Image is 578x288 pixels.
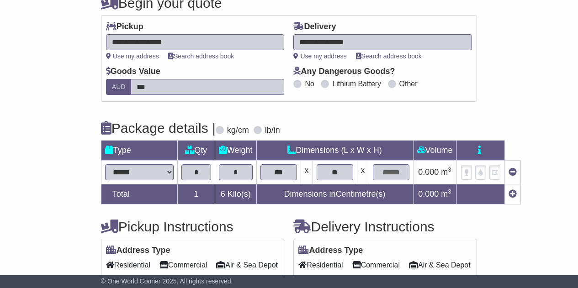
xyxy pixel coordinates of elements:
label: Any Dangerous Goods? [293,67,395,77]
label: AUD [106,79,132,95]
a: Use my address [293,52,346,60]
span: m [441,168,451,177]
h4: Package details | [101,120,216,136]
td: Weight [215,141,256,161]
span: Air & Sea Depot [216,258,278,272]
span: m [441,189,451,199]
td: Volume [413,141,456,161]
span: © One World Courier 2025. All rights reserved. [101,278,233,285]
label: lb/in [265,126,280,136]
span: 6 [221,189,225,199]
label: Address Type [298,246,363,256]
span: Air & Sea Depot [409,258,471,272]
label: kg/cm [227,126,249,136]
h4: Pickup Instructions [101,219,285,234]
a: Remove this item [509,168,517,177]
a: Add new item [509,189,517,199]
label: Address Type [106,246,170,256]
span: Residential [106,258,150,272]
td: Kilo(s) [215,184,256,204]
span: Commercial [159,258,207,272]
a: Use my address [106,52,159,60]
sup: 3 [448,188,451,195]
label: Lithium Battery [332,79,381,88]
td: Dimensions in Centimetre(s) [256,184,413,204]
a: Search address book [356,52,422,60]
td: Type [101,141,177,161]
td: Total [101,184,177,204]
label: Delivery [293,22,336,32]
td: Dimensions (L x W x H) [256,141,413,161]
label: No [305,79,314,88]
label: Other [399,79,418,88]
span: Residential [298,258,343,272]
label: Pickup [106,22,143,32]
td: x [301,161,313,184]
a: Search address book [168,52,234,60]
span: 0.000 [418,189,439,199]
span: 0.000 [418,168,439,177]
span: Commercial [352,258,400,272]
td: x [357,161,369,184]
h4: Delivery Instructions [293,219,477,234]
td: Qty [177,141,215,161]
label: Goods Value [106,67,160,77]
td: 1 [177,184,215,204]
sup: 3 [448,166,451,173]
